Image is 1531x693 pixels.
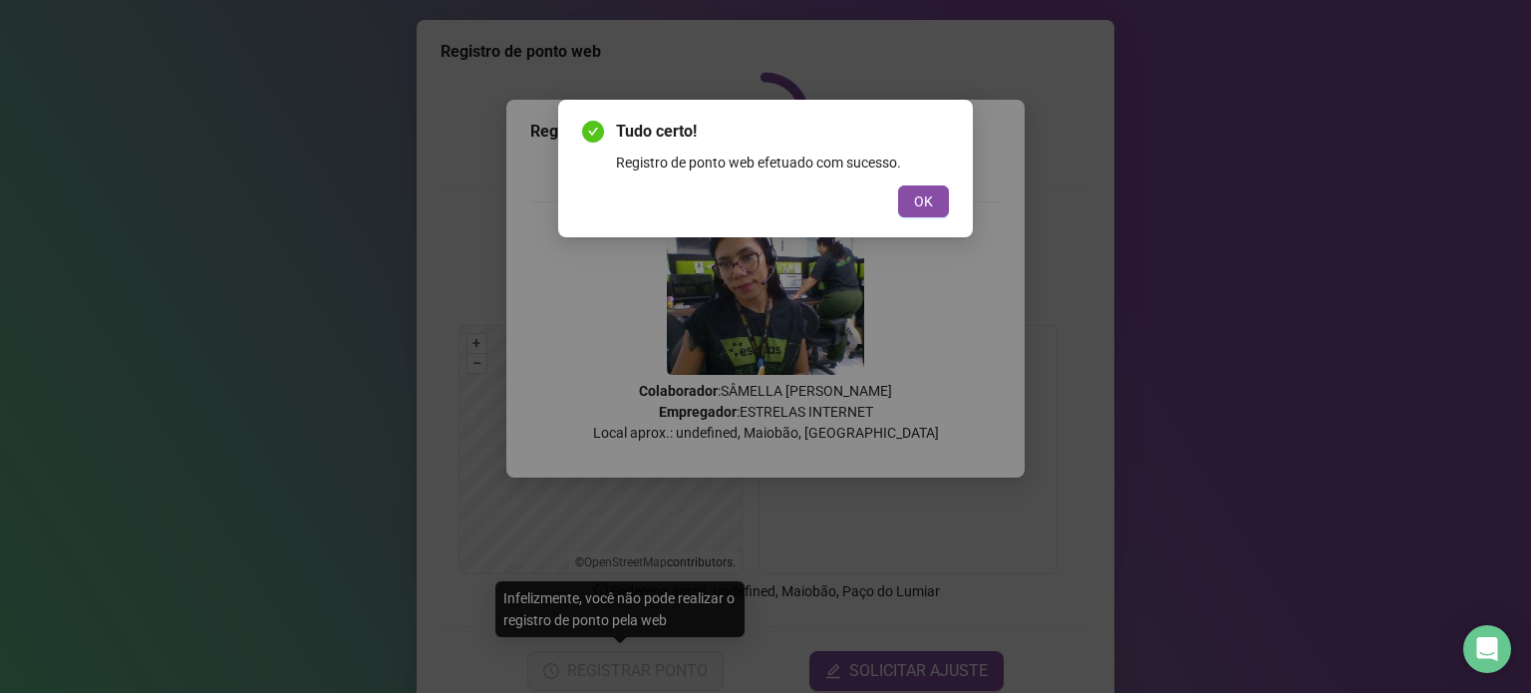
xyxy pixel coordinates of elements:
div: Registro de ponto web efetuado com sucesso. [616,152,949,173]
div: Open Intercom Messenger [1463,625,1511,673]
button: OK [898,185,949,217]
span: Tudo certo! [616,120,949,144]
span: check-circle [582,121,604,143]
span: OK [914,190,933,212]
